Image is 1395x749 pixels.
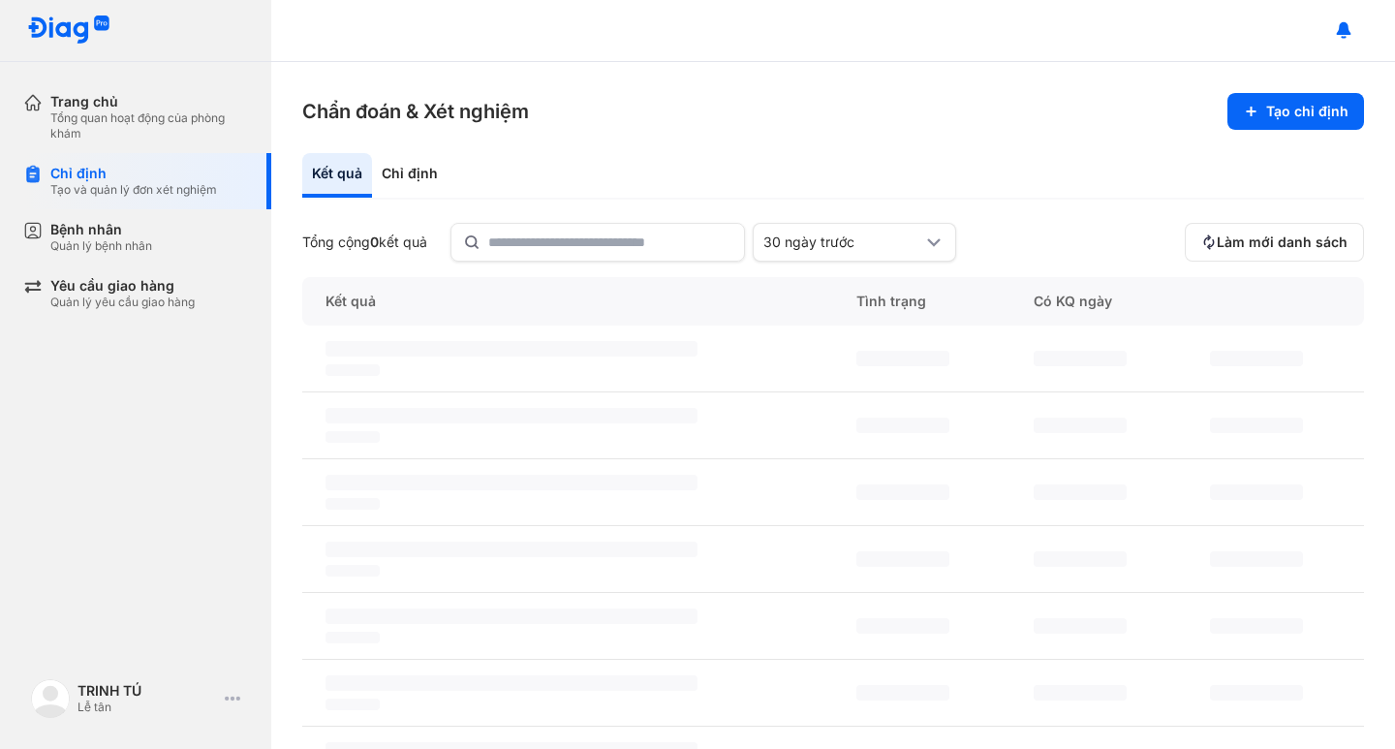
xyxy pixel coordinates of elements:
div: Bệnh nhân [50,221,152,238]
span: ‌ [856,484,949,500]
span: Làm mới danh sách [1217,234,1348,251]
span: ‌ [325,565,380,577]
span: ‌ [1034,418,1127,433]
span: 0 [370,234,379,250]
div: Tình trạng [833,277,1010,326]
span: ‌ [325,408,697,423]
span: ‌ [856,551,949,567]
button: Làm mới danh sách [1185,223,1364,262]
span: ‌ [1034,551,1127,567]
span: ‌ [325,632,380,643]
div: Lễ tân [77,700,217,715]
span: ‌ [856,618,949,634]
div: Chỉ định [372,153,448,198]
span: ‌ [856,351,949,366]
div: Có KQ ngày [1010,277,1188,326]
span: ‌ [325,675,697,691]
div: Tổng quan hoạt động của phòng khám [50,110,248,141]
div: Quản lý yêu cầu giao hàng [50,295,195,310]
button: Tạo chỉ định [1227,93,1364,130]
span: ‌ [1034,618,1127,634]
div: TRINH TÚ [77,682,217,700]
h3: Chẩn đoán & Xét nghiệm [302,98,529,125]
div: Kết quả [302,277,833,326]
span: ‌ [325,475,697,490]
span: ‌ [856,418,949,433]
div: Kết quả [302,153,372,198]
span: ‌ [1034,484,1127,500]
div: Yêu cầu giao hàng [50,277,195,295]
span: ‌ [1210,418,1303,433]
div: Tổng cộng kết quả [302,234,427,251]
span: ‌ [325,431,380,443]
span: ‌ [325,542,697,557]
span: ‌ [856,685,949,701]
span: ‌ [1210,685,1303,701]
img: logo [31,679,70,718]
div: Trang chủ [50,93,248,110]
div: 30 ngày trước [763,234,922,251]
span: ‌ [1034,351,1127,366]
span: ‌ [325,699,380,710]
span: ‌ [325,609,697,624]
span: ‌ [325,341,697,357]
span: ‌ [1034,685,1127,701]
span: ‌ [1210,351,1303,366]
div: Tạo và quản lý đơn xét nghiệm [50,182,217,198]
div: Chỉ định [50,165,217,182]
div: Quản lý bệnh nhân [50,238,152,254]
span: ‌ [1210,618,1303,634]
img: logo [27,16,110,46]
span: ‌ [1210,484,1303,500]
span: ‌ [325,498,380,510]
span: ‌ [325,364,380,376]
span: ‌ [1210,551,1303,567]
